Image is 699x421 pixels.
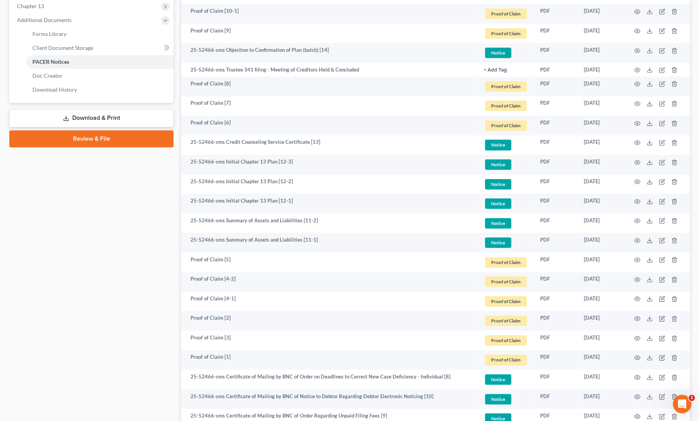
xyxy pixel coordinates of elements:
span: Doc Creator [32,72,63,79]
td: [DATE] [578,155,625,174]
td: PDF [534,43,578,63]
td: 25-52466-sms Credit Counseling Service Certificate [13] [181,135,478,155]
td: [DATE] [578,43,625,63]
a: Proof of Claim [484,99,528,112]
td: [DATE] [578,135,625,155]
a: Proof of Claim [484,353,528,366]
a: Proof of Claim [484,80,528,93]
span: Proof of Claim [485,276,527,287]
a: Forms Library [26,27,173,41]
iframe: Intercom live chat [673,395,691,413]
span: PACER Notices [32,58,69,65]
span: Notice [485,140,511,150]
td: PDF [534,155,578,174]
td: Proof of Claim [1] [181,350,478,370]
span: Notice [485,159,511,170]
td: 25-52466-sms Initial Chapter 13 Plan [12-3] [181,155,478,174]
td: PDF [534,233,578,252]
span: Proof of Claim [485,9,527,19]
a: Notice [484,158,528,171]
td: [DATE] [578,311,625,331]
td: Proof of Claim [8] [181,77,478,96]
td: PDF [534,311,578,331]
td: Proof of Claim [5] [181,252,478,272]
a: PACER Notices [26,55,173,69]
td: Proof of Claim [9] [181,24,478,43]
span: Proof of Claim [485,315,527,326]
td: PDF [534,96,578,116]
td: Proof of Claim [3] [181,331,478,350]
a: Proof of Claim [484,119,528,132]
td: PDF [534,331,578,350]
a: Proof of Claim [484,27,528,40]
td: 25-52466-sms Trustee 341 filing - Meeting of Creditors Held & Concluded [181,63,478,77]
td: [DATE] [578,96,625,116]
a: Proof of Claim [484,314,528,327]
td: [DATE] [578,291,625,311]
td: Proof of Claim [10-1] [181,4,478,24]
td: [DATE] [578,174,625,194]
a: Proof of Claim [484,295,528,308]
span: Proof of Claim [485,81,527,92]
td: PDF [534,4,578,24]
span: Client Document Storage [32,44,93,51]
a: Notice [484,373,528,386]
span: Proof of Claim [485,257,527,268]
span: Notice [485,198,511,209]
span: Proof of Claim [485,101,527,111]
td: Proof of Claim [4-1] [181,291,478,311]
td: [DATE] [578,389,625,409]
span: Proof of Claim [485,28,527,39]
td: PDF [534,370,578,389]
a: Download History [26,83,173,97]
span: Notice [485,394,511,404]
a: + Add Tag [484,66,528,73]
td: [DATE] [578,370,625,389]
a: Download & Print [9,109,173,127]
a: Client Document Storage [26,41,173,55]
td: [DATE] [578,24,625,43]
td: [DATE] [578,331,625,350]
td: [DATE] [578,77,625,96]
td: 25-52466-sms Objection to Confirmation of Plan (batch) [14] [181,43,478,63]
a: Notice [484,46,528,59]
a: Notice [484,138,528,151]
button: + Add Tag [484,68,507,73]
td: PDF [534,116,578,135]
td: [DATE] [578,194,625,213]
a: Proof of Claim [484,7,528,20]
a: Proof of Claim [484,275,528,288]
td: PDF [534,291,578,311]
td: 25-52466-sms Summary of Assets and Liabilities [11-2] [181,213,478,233]
a: Notice [484,393,528,406]
td: [DATE] [578,233,625,252]
a: Notice [484,178,528,191]
td: 25-52466-sms Summary of Assets and Liabilities [11-1] [181,233,478,252]
td: PDF [534,350,578,370]
td: 25-52466-sms Certificate of Mailing by BNC of Notice to Debtor Regarding Debtor Electronic Notici... [181,389,478,409]
td: PDF [534,194,578,213]
td: PDF [534,63,578,77]
td: 25-52466-sms Initial Chapter 13 Plan [12-1] [181,194,478,213]
a: Doc Creator [26,69,173,83]
span: Notice [485,374,511,385]
td: PDF [534,389,578,409]
td: [DATE] [578,4,625,24]
span: Forms Library [32,31,66,37]
a: Review & File [9,130,173,147]
span: Notice [485,48,511,58]
a: Notice [484,217,528,230]
a: Proof of Claim [484,334,528,347]
a: Notice [484,236,528,249]
td: Proof of Claim [4-2] [181,272,478,292]
td: Proof of Claim [7] [181,96,478,116]
td: PDF [534,272,578,292]
td: [DATE] [578,213,625,233]
a: Notice [484,197,528,210]
td: PDF [534,24,578,43]
span: 1 [689,395,695,401]
span: Notice [485,218,511,228]
span: Chapter 13 [17,3,44,9]
span: Proof of Claim [485,335,527,346]
span: Download History [32,86,77,93]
